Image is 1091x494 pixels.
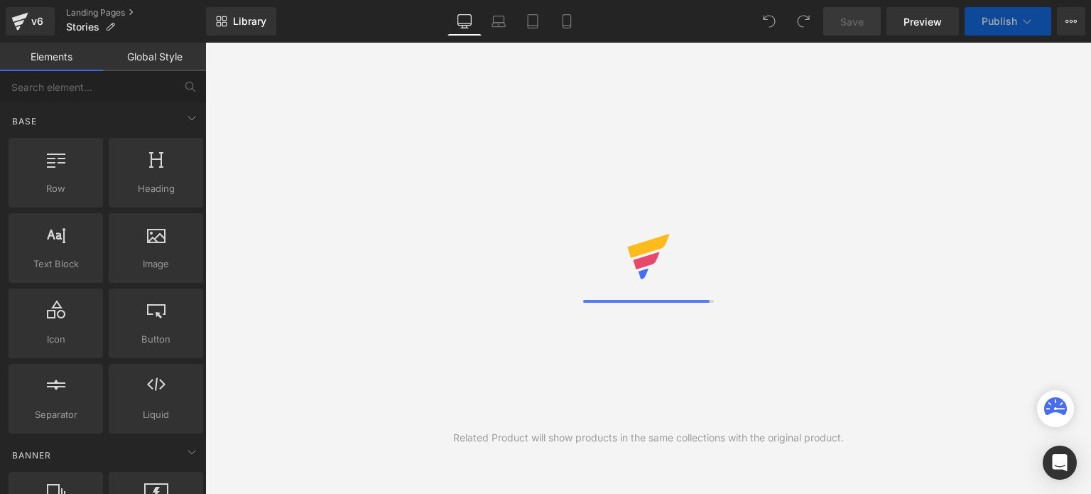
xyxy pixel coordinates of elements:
span: Button [113,332,199,347]
span: Publish [982,16,1017,27]
span: Text Block [13,257,99,272]
a: Landing Pages [66,7,206,18]
div: Open Intercom Messenger [1043,446,1077,480]
span: Heading [113,181,199,196]
button: Undo [755,7,783,36]
a: Tablet [516,7,550,36]
span: Row [13,181,99,196]
button: More [1057,7,1085,36]
span: Save [840,14,864,29]
span: Icon [13,332,99,347]
a: v6 [6,7,55,36]
a: Mobile [550,7,584,36]
span: Preview [903,14,942,29]
span: Separator [13,407,99,422]
span: Banner [11,449,53,462]
button: Publish [965,7,1051,36]
span: Stories [66,21,99,33]
a: New Library [206,7,276,36]
a: Desktop [447,7,482,36]
span: Image [113,257,199,272]
a: Global Style [103,43,206,71]
button: Redo [789,7,818,36]
a: Preview [886,7,959,36]
div: v6 [28,12,46,31]
span: Library [233,15,266,28]
span: Liquid [113,407,199,422]
a: Laptop [482,7,516,36]
div: Related Product will show products in the same collections with the original product. [453,430,844,446]
span: Base [11,114,38,128]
